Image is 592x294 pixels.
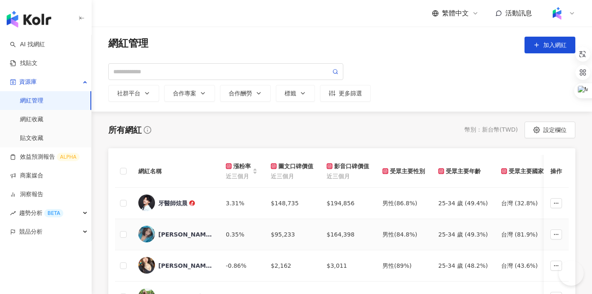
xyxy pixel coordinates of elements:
div: [PERSON_NAME]、[PERSON_NAME]咬果凍 [158,230,212,239]
div: 圖文口碑價值 [271,162,313,171]
div: 男性 [382,261,425,270]
a: 洞察報告 [10,190,43,199]
img: KOL Avatar [138,257,155,274]
div: (84.8%) [394,230,417,239]
span: 活動訊息 [505,9,532,17]
div: 台灣 (43.6%) [501,261,557,270]
span: 近三個月 [327,172,369,181]
div: BETA [44,209,63,217]
div: 影音口碑價值 [327,162,369,171]
a: searchAI 找網紅 [10,40,45,49]
div: $95,233 [271,230,313,239]
div: $3,011 [327,261,369,270]
span: rise [10,210,16,216]
div: (86.8%) [394,199,417,208]
div: 受眾主要國家/地區 [501,167,557,176]
span: 資源庫 [19,72,37,91]
span: 加入網紅 [543,42,567,48]
div: 牙醫師炫晨 [158,199,187,207]
div: 受眾主要年齡 [438,167,488,176]
button: 社群平台 [108,85,159,102]
button: 合作酬勞 [220,85,271,102]
span: 網紅管理 [108,37,148,53]
div: $2,162 [271,261,313,270]
div: 台灣 (32.8%) [501,199,557,208]
iframe: Help Scout Beacon - Open [559,261,584,286]
a: 網紅管理 [20,97,43,105]
div: (89%) [394,261,412,270]
div: $194,856 [327,199,369,208]
div: 0.35% [226,230,257,239]
a: 找貼文 [10,59,37,67]
span: 趨勢分析 [19,204,63,222]
a: 效益預測報告ALPHA [10,153,80,161]
img: logo [7,11,51,27]
button: 加入網紅 [525,37,575,53]
div: [PERSON_NAME] [158,262,212,270]
img: Kolr%20app%20icon%20%281%29.png [549,5,565,21]
span: 繁體中文 [442,9,469,18]
div: 更多篩選 [329,90,362,97]
a: 網紅收藏 [20,115,43,124]
div: 25-34 歲 (49.3%) [438,230,488,239]
th: 操作 [544,155,569,188]
div: $164,398 [327,230,369,239]
div: 合作酬勞 [229,90,262,97]
div: 社群平台 [117,90,150,97]
span: 近三個月 [271,172,313,181]
span: 設定欄位 [543,127,567,133]
div: 標籤 [285,90,306,97]
div: 合作專案 [173,90,206,97]
div: 男性 [382,230,425,239]
div: 25-34 歲 (49.4%) [438,199,488,208]
button: 設定欄位 [525,122,575,138]
div: 男性 [382,199,425,208]
div: 受眾主要性別 [382,167,425,176]
a: 商案媒合 [10,172,43,180]
a: 貼文收藏 [20,134,43,142]
div: 3.31% [226,199,257,208]
div: 所有網紅 [108,124,142,136]
div: 25-34 歲 (48.2%) [438,261,488,270]
div: 幣別 ： 新台幣 ( TWD ) [465,126,518,134]
div: 台灣 (81.9%) [501,230,557,239]
img: KOL Avatar [138,226,155,242]
div: $148,735 [271,199,313,208]
button: 標籤 [276,85,315,102]
th: 網紅名稱 [132,155,219,188]
span: 近三個月 [226,172,251,181]
img: KOL Avatar [138,194,155,211]
button: 更多篩選 [320,85,371,102]
div: 漲粉率 [226,162,251,171]
button: 合作專案 [164,85,215,102]
span: 競品分析 [19,222,42,241]
div: -0.86% [226,261,257,270]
